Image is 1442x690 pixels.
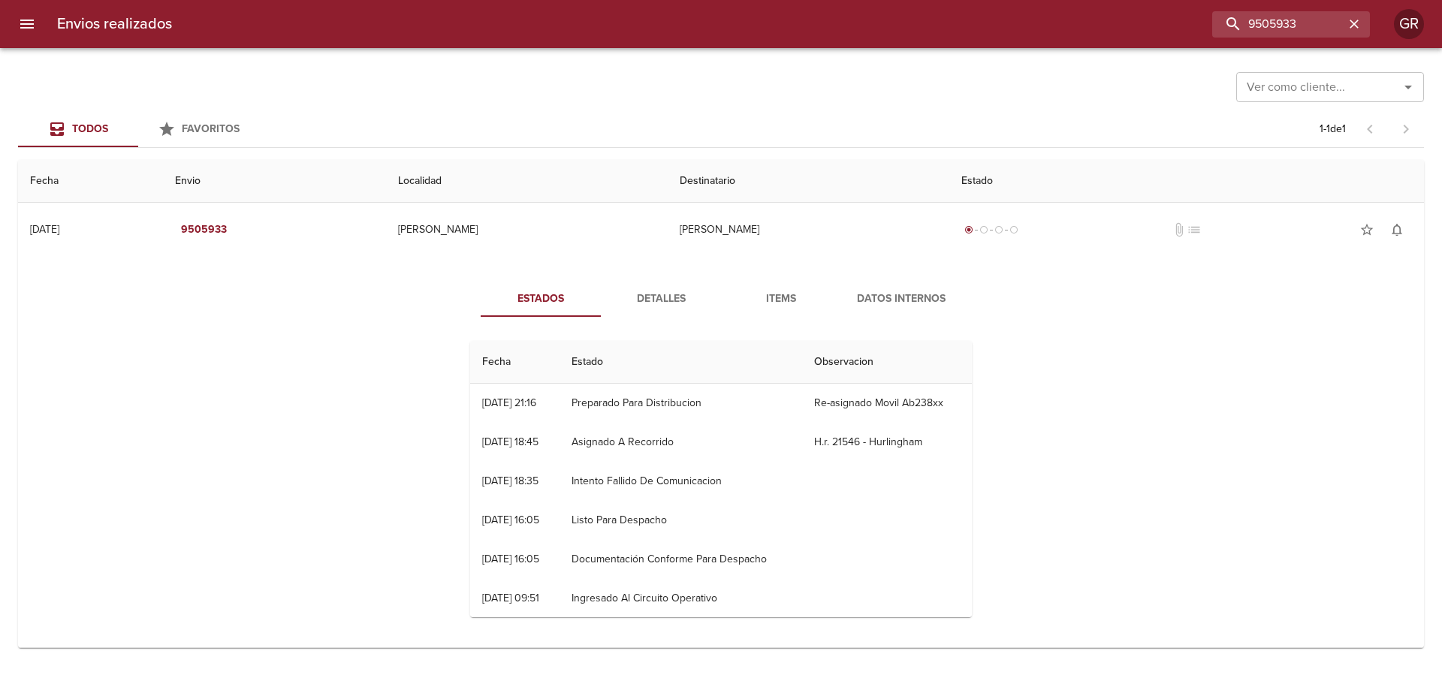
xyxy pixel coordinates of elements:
th: Fecha [18,160,163,203]
th: Estado [560,341,802,384]
th: Destinatario [668,160,949,203]
span: No tiene documentos adjuntos [1172,222,1187,237]
span: radio_button_unchecked [979,225,988,234]
div: Generado [961,222,1021,237]
div: GR [1394,9,1424,39]
input: buscar [1212,11,1344,38]
span: star_border [1359,222,1374,237]
div: [DATE] [30,223,59,236]
span: Favoritos [182,122,240,135]
span: radio_button_checked [964,225,973,234]
span: Todos [72,122,108,135]
div: Tabs Envios [18,111,258,147]
p: 1 - 1 de 1 [1320,122,1346,137]
span: Detalles [610,290,712,309]
span: radio_button_unchecked [994,225,1003,234]
button: Abrir [1398,77,1419,98]
span: Pagina siguiente [1388,111,1424,147]
span: Pagina anterior [1352,121,1388,136]
div: Abrir información de usuario [1394,9,1424,39]
td: Re-asignado Movil Ab238xx [802,384,972,423]
span: notifications_none [1389,222,1404,237]
td: Documentación Conforme Para Despacho [560,540,802,579]
button: menu [9,6,45,42]
table: Tabla de envíos del cliente [18,160,1424,648]
th: Estado [949,160,1424,203]
div: Tabs detalle de guia [481,281,961,317]
div: [DATE] 16:05 [482,514,539,526]
div: [DATE] 21:16 [482,396,536,409]
button: Activar notificaciones [1382,215,1412,245]
th: Observacion [802,341,972,384]
td: [PERSON_NAME] [386,203,668,257]
span: Estados [490,290,592,309]
td: Ingresado Al Circuito Operativo [560,579,802,618]
th: Localidad [386,160,668,203]
td: Preparado Para Distribucion [560,384,802,423]
em: 9505933 [181,221,227,240]
button: Agregar a favoritos [1352,215,1382,245]
span: Datos Internos [850,290,952,309]
h6: Envios realizados [57,12,172,36]
div: [DATE] 09:51 [482,592,539,604]
td: Listo Para Despacho [560,501,802,540]
span: No tiene pedido asociado [1187,222,1202,237]
span: Items [730,290,832,309]
td: [PERSON_NAME] [668,203,949,257]
button: 9505933 [175,216,233,244]
div: [DATE] 18:45 [482,435,538,448]
span: radio_button_unchecked [1009,225,1018,234]
td: Asignado A Recorrido [560,423,802,462]
div: [DATE] 18:35 [482,475,538,487]
td: H.r. 21546 - Hurlingham [802,423,972,462]
div: [DATE] 16:05 [482,553,539,565]
th: Envio [163,160,386,203]
th: Fecha [470,341,560,384]
td: Intento Fallido De Comunicacion [560,462,802,501]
